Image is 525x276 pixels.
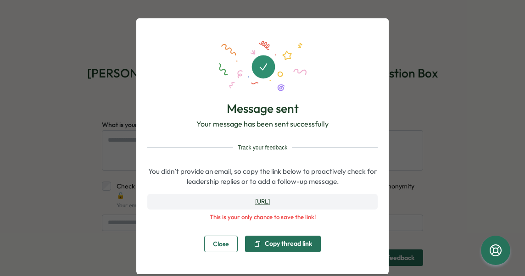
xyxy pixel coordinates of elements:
button: Close [204,236,238,252]
div: Track your feedback [147,144,378,152]
button: Copy thread link [245,236,321,252]
p: This is your only chance to save the link! [147,213,378,221]
a: [URL] [147,194,378,210]
p: Message sent [227,100,299,116]
div: Copy thread link [254,240,312,248]
p: Your message has been sent successfully [196,118,329,130]
p: You didn’t provide an email, so copy the link below to proactively check for leadership replies o... [147,166,378,187]
span: Close [213,236,229,252]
